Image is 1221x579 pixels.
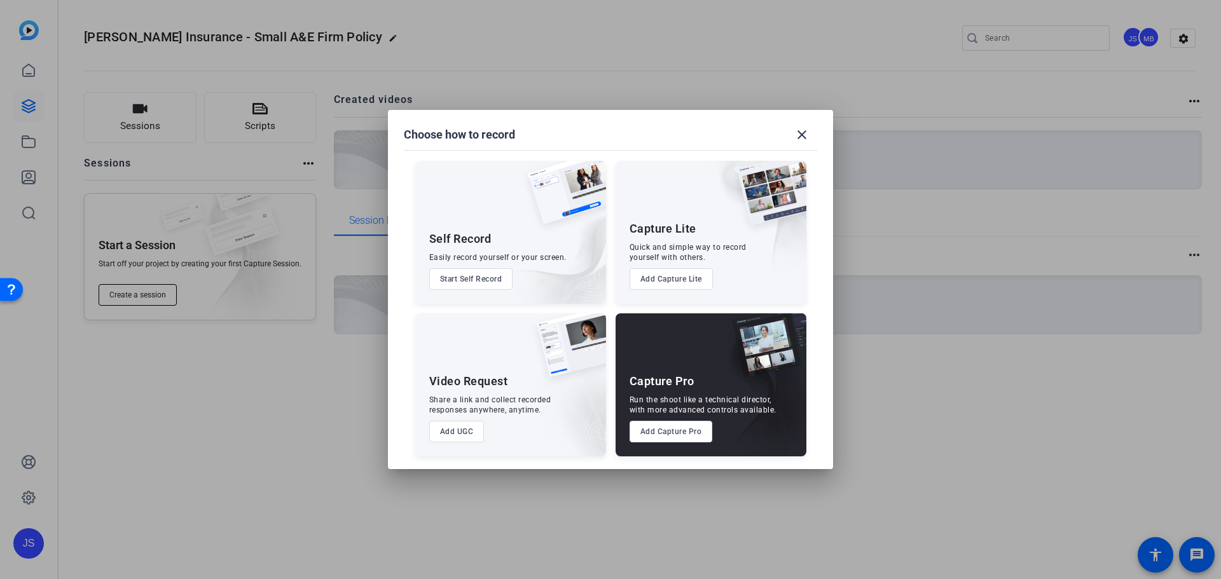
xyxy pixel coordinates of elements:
[429,421,485,442] button: Add UGC
[728,161,806,238] img: capture-lite.png
[693,161,806,288] img: embarkstudio-capture-lite.png
[429,252,567,262] div: Easily record yourself or your screen.
[429,268,513,290] button: Start Self Record
[429,231,492,247] div: Self Record
[630,268,713,290] button: Add Capture Lite
[722,313,806,391] img: capture-pro.png
[630,242,747,262] div: Quick and simple way to record yourself with others.
[495,188,606,304] img: embarkstudio-self-record.png
[532,353,606,456] img: embarkstudio-ugc-content.png
[712,329,806,456] img: embarkstudio-capture-pro.png
[527,313,606,390] img: ugc-content.png
[630,374,694,389] div: Capture Pro
[518,161,606,237] img: self-record.png
[630,421,713,442] button: Add Capture Pro
[429,395,551,415] div: Share a link and collect recorded responses anywhere, anytime.
[404,127,515,142] h1: Choose how to record
[794,127,810,142] mat-icon: close
[630,221,696,236] div: Capture Lite
[630,395,776,415] div: Run the shoot like a technical director, with more advanced controls available.
[429,374,508,389] div: Video Request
